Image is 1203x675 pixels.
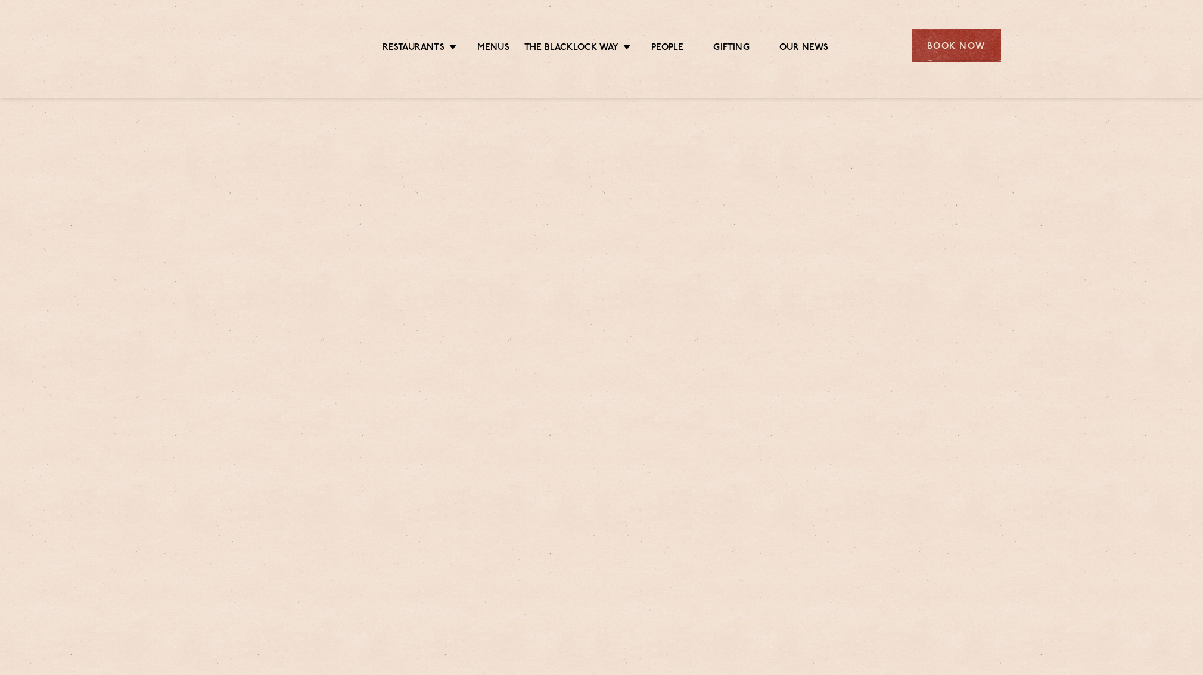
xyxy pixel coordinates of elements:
div: Book Now [912,29,1001,62]
a: Menus [477,42,509,55]
a: People [651,42,683,55]
a: Restaurants [383,42,444,55]
a: The Blacklock Way [524,42,618,55]
a: Our News [779,42,829,55]
img: svg%3E [203,11,306,80]
a: Gifting [713,42,749,55]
